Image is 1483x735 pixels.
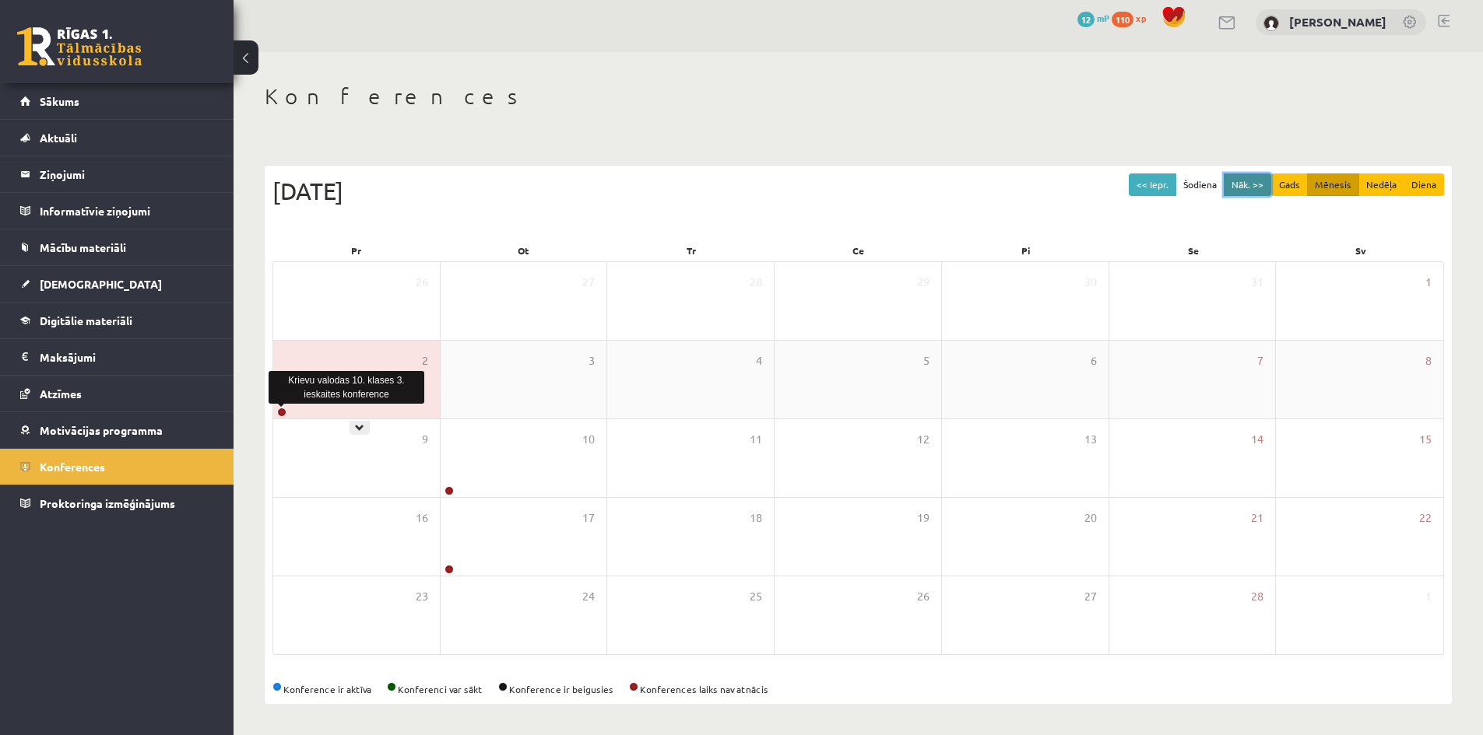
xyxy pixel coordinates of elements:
[1251,509,1263,527] span: 21
[422,352,428,369] span: 2
[1419,431,1432,448] span: 15
[40,94,79,108] span: Sākums
[20,485,214,521] a: Proktoringa izmēģinājums
[775,240,942,261] div: Ce
[40,460,105,474] span: Konferences
[422,431,428,448] span: 9
[20,303,214,338] a: Digitālie materiāli
[917,274,930,291] span: 29
[1251,588,1263,605] span: 28
[40,313,132,327] span: Digitālie materiāli
[607,240,775,261] div: Tr
[1257,352,1263,369] span: 7
[20,83,214,119] a: Sākums
[1112,12,1154,24] a: 110 xp
[20,339,214,375] a: Maksājumi
[20,229,214,265] a: Mācību materiāli
[416,588,428,605] span: 23
[1077,12,1109,24] a: 12 mP
[1289,14,1386,30] a: [PERSON_NAME]
[265,83,1452,110] h1: Konferences
[1084,509,1097,527] span: 20
[1425,274,1432,291] span: 1
[1307,173,1359,196] button: Mēnesis
[40,156,214,192] legend: Ziņojumi
[269,371,424,404] div: Krievu valodas 10. klases 3. ieskaites konference
[582,588,595,605] span: 24
[917,509,930,527] span: 19
[1109,240,1277,261] div: Se
[272,173,1444,208] div: [DATE]
[20,449,214,485] a: Konferences
[20,156,214,192] a: Ziņojumi
[272,240,440,261] div: Pr
[1425,352,1432,369] span: 8
[416,274,428,291] span: 26
[1425,588,1432,605] span: 1
[750,509,762,527] span: 18
[917,588,930,605] span: 26
[20,120,214,156] a: Aktuāli
[1097,12,1109,24] span: mP
[582,431,595,448] span: 10
[40,387,82,401] span: Atzīmes
[750,588,762,605] span: 25
[416,509,428,527] span: 16
[40,240,126,254] span: Mācību materiāli
[1404,173,1444,196] button: Diena
[1224,173,1271,196] button: Nāk. >>
[750,274,762,291] span: 28
[1419,509,1432,527] span: 22
[923,352,930,369] span: 5
[1277,240,1444,261] div: Sv
[750,431,762,448] span: 11
[40,277,162,291] span: [DEMOGRAPHIC_DATA]
[20,412,214,448] a: Motivācijas programma
[582,509,595,527] span: 17
[1251,431,1263,448] span: 14
[272,682,1444,696] div: Konference ir aktīva Konferenci var sākt Konference ir beigusies Konferences laiks nav atnācis
[40,193,214,229] legend: Informatīvie ziņojumi
[40,496,175,510] span: Proktoringa izmēģinājums
[1077,12,1095,27] span: 12
[589,352,595,369] span: 3
[1084,588,1097,605] span: 27
[1136,12,1146,24] span: xp
[582,274,595,291] span: 27
[917,431,930,448] span: 12
[1271,173,1308,196] button: Gads
[1084,274,1097,291] span: 30
[1091,352,1097,369] span: 6
[20,376,214,411] a: Atzīmes
[20,266,214,302] a: [DEMOGRAPHIC_DATA]
[1112,12,1133,27] span: 110
[40,131,77,145] span: Aktuāli
[1358,173,1404,196] button: Nedēļa
[1251,274,1263,291] span: 31
[1263,16,1279,31] img: Ingus Riciks
[1129,173,1176,196] button: << Iepr.
[1176,173,1225,196] button: Šodiena
[40,339,214,375] legend: Maksājumi
[20,193,214,229] a: Informatīvie ziņojumi
[440,240,607,261] div: Ot
[40,423,163,437] span: Motivācijas programma
[756,352,762,369] span: 4
[17,27,142,66] a: Rīgas 1. Tālmācības vidusskola
[942,240,1109,261] div: Pi
[1084,431,1097,448] span: 13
